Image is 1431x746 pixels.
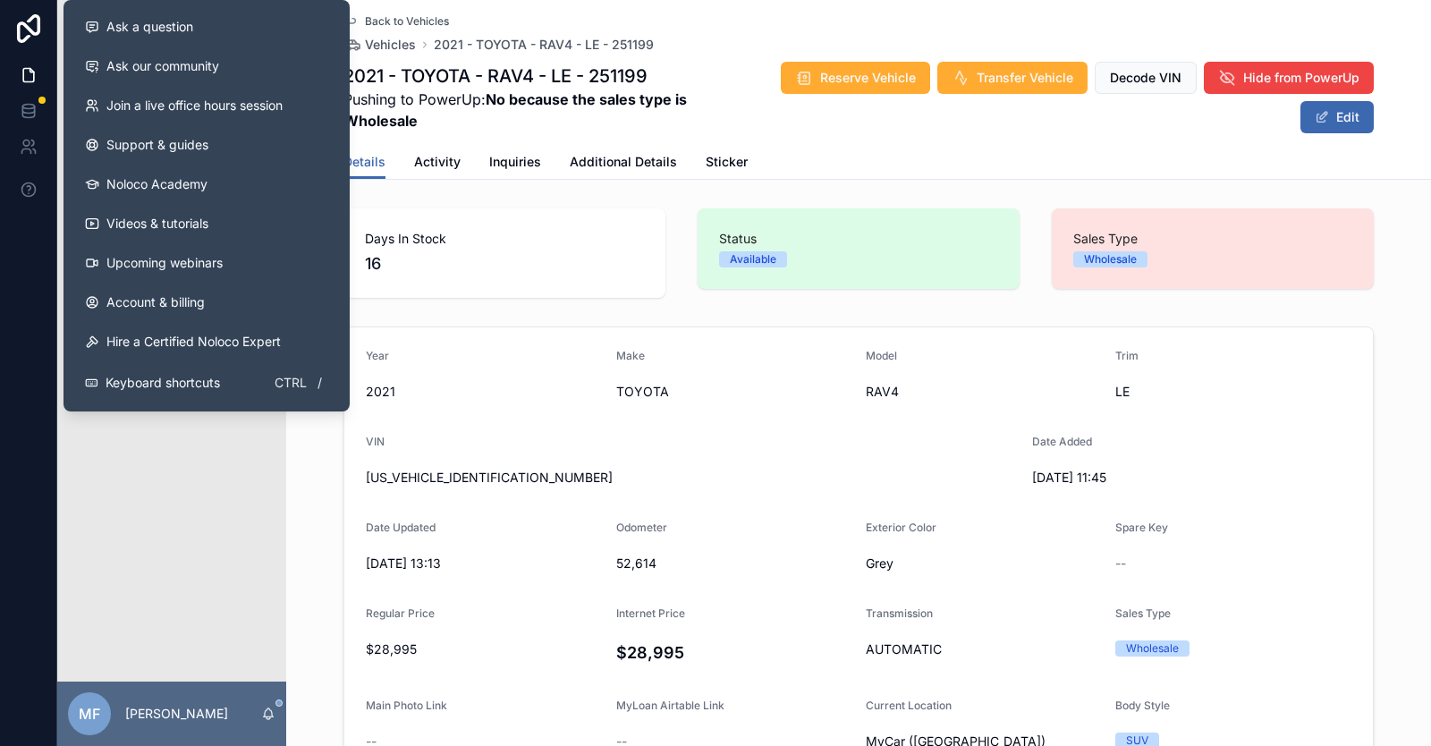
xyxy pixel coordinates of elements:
[1084,251,1137,267] div: Wholesale
[1095,62,1197,94] button: Decode VIN
[434,36,654,54] a: 2021 - TOYOTA - RAV4 - LE - 251199
[570,153,677,171] span: Additional Details
[866,521,936,534] span: Exterior Color
[866,699,952,712] span: Current Location
[106,57,219,75] span: Ask our community
[71,165,343,204] a: Noloco Academy
[937,62,1088,94] button: Transfer Vehicle
[71,243,343,283] a: Upcoming webinars
[866,606,933,620] span: Transmission
[866,555,1101,572] span: Grey
[1073,230,1352,248] span: Sales Type
[781,62,930,94] button: Reserve Vehicle
[366,383,602,401] span: 2021
[106,254,223,272] span: Upcoming webinars
[866,640,1101,658] span: AUTOMATIC
[106,215,208,233] span: Videos & tutorials
[489,153,541,171] span: Inquiries
[616,521,667,534] span: Odometer
[366,640,602,658] span: $28,995
[343,14,449,29] a: Back to Vehicles
[616,555,852,572] span: 52,614
[719,230,998,248] span: Status
[570,146,677,182] a: Additional Details
[616,383,852,401] span: TOYOTA
[57,72,286,283] div: scrollable content
[71,204,343,243] a: Videos & tutorials
[106,97,283,114] span: Join a live office hours session
[366,699,447,712] span: Main Photo Link
[366,555,602,572] span: [DATE] 13:13
[343,89,734,131] span: Pushing to PowerUp:
[1204,62,1374,94] button: Hide from PowerUp
[1300,101,1374,133] button: Edit
[1115,521,1168,534] span: Spare Key
[366,435,385,448] span: VIN
[71,283,343,322] a: Account & billing
[71,86,343,125] a: Join a live office hours session
[366,469,1018,487] span: [US_VEHICLE_IDENTIFICATION_NUMBER]
[343,146,385,180] a: Details
[71,361,343,404] button: Keyboard shortcutsCtrl/
[1115,606,1171,620] span: Sales Type
[1115,383,1351,401] span: LE
[820,69,916,87] span: Reserve Vehicle
[343,36,416,54] a: Vehicles
[273,372,309,394] span: Ctrl
[1115,555,1126,572] span: --
[365,14,449,29] span: Back to Vehicles
[366,349,389,362] span: Year
[616,640,852,665] h4: $28,995
[706,153,748,171] span: Sticker
[71,322,343,361] button: Hire a Certified Noloco Expert
[1115,699,1170,712] span: Body Style
[71,47,343,86] a: Ask our community
[106,374,220,392] span: Keyboard shortcuts
[1126,640,1179,657] div: Wholesale
[79,703,100,725] span: MF
[616,699,724,712] span: MyLoan Airtable Link
[866,349,897,362] span: Model
[366,521,436,534] span: Date Updated
[366,606,435,620] span: Regular Price
[489,146,541,182] a: Inquiries
[343,90,687,130] strong: No because the sales type is Wholesale
[1115,349,1139,362] span: Trim
[125,705,228,723] p: [PERSON_NAME]
[1243,69,1359,87] span: Hide from PowerUp
[730,251,776,267] div: Available
[1110,69,1181,87] span: Decode VIN
[1032,435,1092,448] span: Date Added
[106,293,205,311] span: Account & billing
[866,383,1101,401] span: RAV4
[706,146,748,182] a: Sticker
[365,230,644,248] span: Days In Stock
[343,64,734,89] h1: 2021 - TOYOTA - RAV4 - LE - 251199
[977,69,1073,87] span: Transfer Vehicle
[312,376,326,390] span: /
[106,333,281,351] span: Hire a Certified Noloco Expert
[71,125,343,165] a: Support & guides
[414,153,461,171] span: Activity
[616,606,685,620] span: Internet Price
[106,18,193,36] span: Ask a question
[616,349,645,362] span: Make
[106,136,208,154] span: Support & guides
[343,153,385,171] span: Details
[71,7,343,47] button: Ask a question
[1032,469,1268,487] span: [DATE] 11:45
[414,146,461,182] a: Activity
[365,251,644,276] span: 16
[106,175,207,193] span: Noloco Academy
[365,36,416,54] span: Vehicles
